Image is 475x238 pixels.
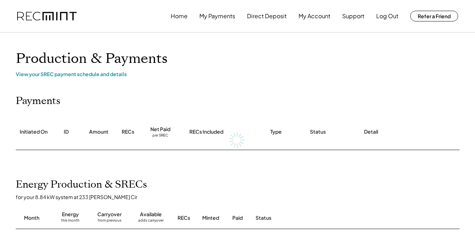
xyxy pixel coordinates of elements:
[17,12,77,21] img: recmint-logotype%403x.png
[171,9,188,23] button: Home
[376,9,398,23] button: Log Out
[189,128,223,135] div: RECs Included
[364,128,378,135] div: Detail
[150,126,170,133] div: Net Paid
[178,214,190,222] div: RECs
[61,218,79,225] div: this month
[342,9,364,23] button: Support
[89,128,108,135] div: Amount
[16,194,467,200] div: for your 8.84 kW system at 233 [PERSON_NAME] Cir
[140,211,162,218] div: Available
[16,71,460,77] div: View your SREC payment schedule and details
[20,128,48,135] div: Initiated On
[24,214,39,222] div: Month
[62,211,79,218] div: Energy
[16,50,460,67] h1: Production & Payments
[138,218,164,225] div: adds carryover
[97,211,122,218] div: Carryover
[16,179,147,191] h2: Energy Production & SRECs
[64,128,69,135] div: ID
[310,128,326,135] div: Status
[98,218,121,225] div: from previous
[122,128,134,135] div: RECs
[299,9,330,23] button: My Account
[202,214,219,222] div: Minted
[199,9,235,23] button: My Payments
[152,133,168,138] div: per SREC
[410,11,458,21] button: Refer a Friend
[16,95,60,107] h2: Payments
[270,128,282,135] div: Type
[232,214,243,222] div: Paid
[247,9,287,23] button: Direct Deposit
[256,214,377,222] div: Status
